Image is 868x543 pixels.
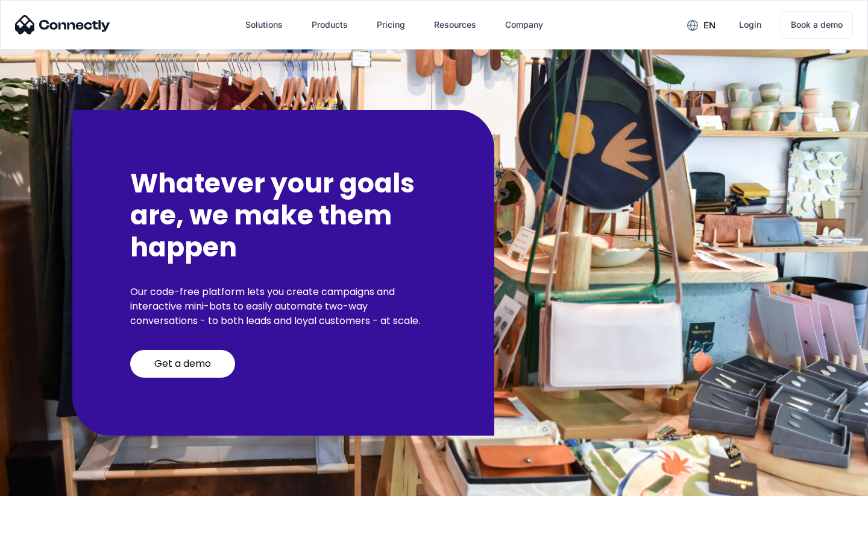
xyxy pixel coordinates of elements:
[245,16,283,33] div: Solutions
[154,358,211,370] div: Get a demo
[24,522,72,539] ul: Language list
[739,16,761,33] div: Login
[367,10,415,39] a: Pricing
[703,17,715,34] div: en
[130,350,235,378] a: Get a demo
[505,16,543,33] div: Company
[15,15,110,34] img: Connectly Logo
[377,16,405,33] div: Pricing
[729,10,771,39] a: Login
[434,16,476,33] div: Resources
[130,285,436,328] p: Our code-free platform lets you create campaigns and interactive mini-bots to easily automate two...
[130,168,436,263] h2: Whatever your goals are, we make them happen
[781,11,853,39] a: Book a demo
[312,16,348,33] div: Products
[12,522,72,539] aside: Language selected: English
